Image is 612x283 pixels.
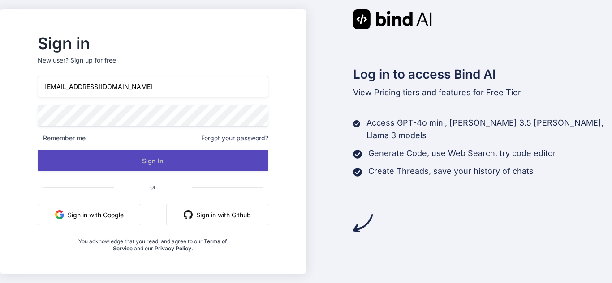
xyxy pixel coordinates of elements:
[353,65,612,84] h2: Log in to access Bind AI
[201,134,268,143] span: Forgot your password?
[353,86,612,99] p: tiers and features for Free Tier
[38,56,268,76] p: New user?
[38,150,268,171] button: Sign In
[368,165,534,177] p: Create Threads, save your history of chats
[38,76,268,97] input: Login or Email
[184,210,193,219] img: github
[166,204,268,225] button: Sign in with Github
[353,9,432,29] img: Bind AI logo
[366,117,612,142] p: Access GPT-4o mini, [PERSON_NAME] 3.5 [PERSON_NAME], Llama 3 models
[76,232,230,252] div: You acknowledge that you read, and agree to our and our
[368,147,556,160] p: Generate Code, use Web Search, try code editor
[38,204,141,225] button: Sign in with Google
[70,56,116,65] div: Sign up for free
[113,238,228,252] a: Terms of Service
[55,210,64,219] img: google
[114,176,192,198] span: or
[353,213,373,233] img: arrow
[38,134,86,143] span: Remember me
[38,36,268,51] h2: Sign in
[155,245,193,252] a: Privacy Policy.
[353,88,401,97] span: View Pricing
